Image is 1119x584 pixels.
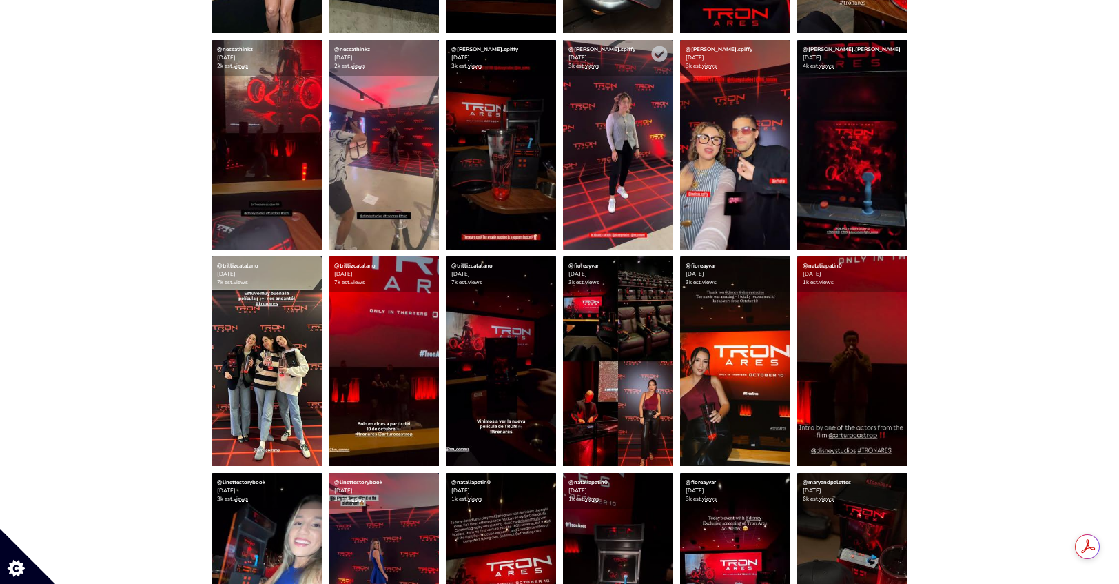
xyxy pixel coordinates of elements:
[568,262,599,270] a: @fioreayvar
[686,479,716,486] a: @fioreayvar
[702,62,717,70] a: views
[686,46,752,53] a: @[PERSON_NAME].spiffy
[803,262,842,270] a: @nataliapatin0
[446,40,556,76] div: [DATE] 3k est.
[803,479,851,486] a: @maryandpalettes
[451,46,518,53] a: @[PERSON_NAME].spiffy
[329,256,439,292] div: [DATE] 7k est.
[819,279,834,286] a: views
[468,62,482,70] a: views
[585,495,599,503] a: views
[217,479,265,486] a: @linettestorybook
[797,40,907,76] div: [DATE] 4k est.
[702,279,717,286] a: views
[334,479,382,486] a: @linettestorybook
[702,495,717,503] a: views
[451,262,493,270] a: @trillizcatalano
[234,279,248,286] a: views
[234,495,248,503] a: views
[217,262,258,270] a: @trillizcatalano
[351,495,365,503] a: views
[680,40,790,76] div: [DATE] 3k est.
[446,473,556,509] div: [DATE] 1k est.
[334,262,376,270] a: @trillizcatalano
[563,473,673,509] div: [DATE] 1k est.
[563,40,673,76] div: [DATE] 3k est.
[563,256,673,292] div: [DATE] 3k est.
[212,473,322,509] div: [DATE] 3k est.
[568,46,635,53] a: @[PERSON_NAME].spiffy
[217,46,253,53] a: @nessathinkz
[585,279,599,286] a: views
[797,256,907,292] div: [DATE] 1k est.
[351,279,365,286] a: views
[446,256,556,292] div: [DATE] 7k est.
[819,495,834,503] a: views
[680,473,790,509] div: [DATE] 3k est.
[212,256,322,292] div: [DATE] 7k est.
[234,62,248,70] a: views
[797,473,907,509] div: [DATE] 6k est.
[329,40,439,76] div: [DATE] 2k est.
[803,46,901,53] a: @[PERSON_NAME].[PERSON_NAME]
[568,479,608,486] a: @nataliapatin0
[351,62,365,70] a: views
[329,473,439,509] div: [DATE] 3k est.
[680,256,790,292] div: [DATE] 3k est.
[451,479,491,486] a: @nataliapatin0
[585,62,599,70] a: views
[468,279,482,286] a: views
[819,62,834,70] a: views
[212,40,322,76] div: [DATE] 2k est.
[468,495,482,503] a: views
[334,46,370,53] a: @nessathinkz
[686,262,716,270] a: @fioreayvar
